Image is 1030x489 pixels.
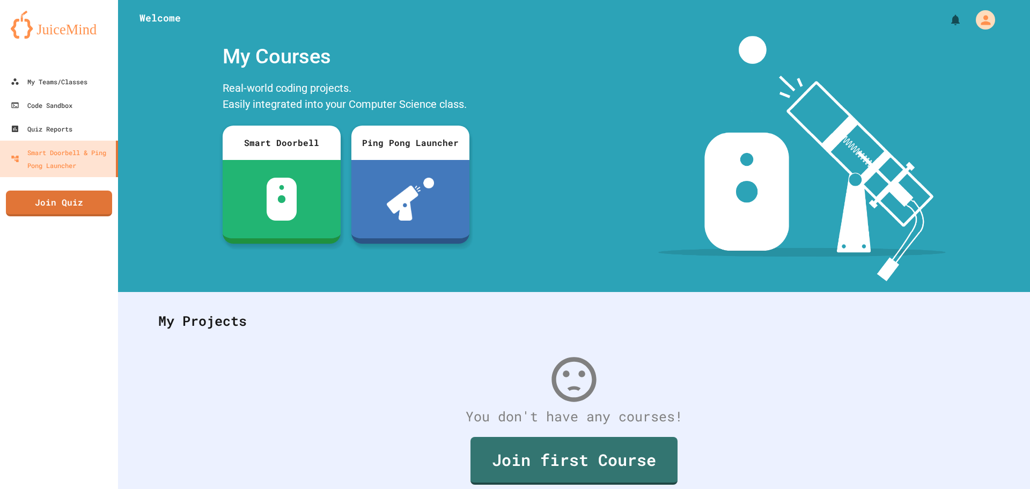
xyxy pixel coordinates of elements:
[217,77,475,118] div: Real-world coding projects. Easily integrated into your Computer Science class.
[223,126,341,160] div: Smart Doorbell
[11,146,112,172] div: Smart Doorbell & Ping Pong Launcher
[267,178,297,221] img: sdb-white.svg
[148,300,1000,342] div: My Projects
[470,437,678,485] a: Join first Course
[6,191,112,216] a: Join Quiz
[11,99,72,112] div: Code Sandbox
[148,406,1000,427] div: You don't have any courses!
[11,11,107,39] img: logo-orange.svg
[217,36,475,77] div: My Courses
[11,122,72,135] div: Quiz Reports
[929,11,965,29] div: My Notifications
[11,75,87,88] div: My Teams/Classes
[387,178,435,221] img: ppl-with-ball.png
[351,126,469,160] div: Ping Pong Launcher
[658,36,946,281] img: banner-image-my-projects.png
[965,8,998,32] div: My Account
